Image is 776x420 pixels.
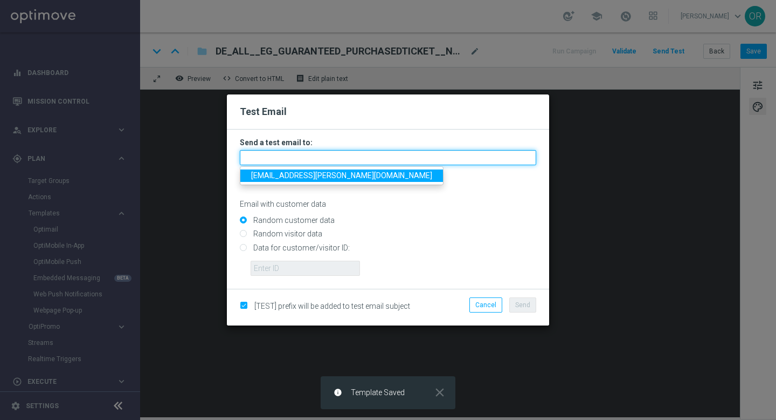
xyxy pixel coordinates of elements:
[432,388,447,397] button: close
[469,297,502,313] button: Cancel
[334,388,342,397] i: info
[251,171,432,180] span: [EMAIL_ADDRESS][PERSON_NAME][DOMAIN_NAME]
[351,388,405,397] span: Template Saved
[251,261,360,276] input: Enter ID
[254,302,410,310] span: [TEST] prefix will be added to test email subject
[515,301,530,309] span: Send
[240,105,536,118] h2: Test Email
[251,215,335,225] label: Random customer data
[240,138,536,147] h3: Send a test email to:
[240,170,443,182] a: [EMAIL_ADDRESS][PERSON_NAME][DOMAIN_NAME]
[509,297,536,313] button: Send
[240,199,536,209] p: Email with customer data
[433,385,447,399] i: close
